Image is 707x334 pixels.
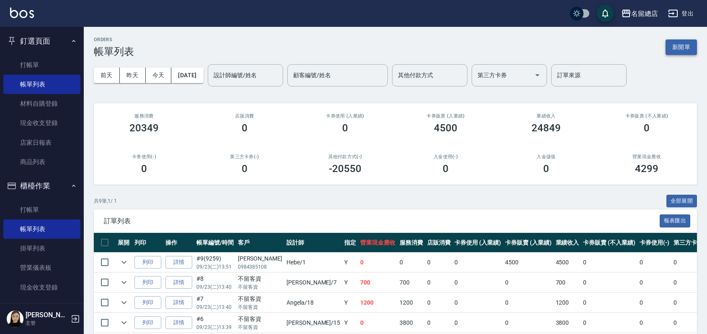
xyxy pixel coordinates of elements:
a: 現金收支登錄 [3,113,80,133]
td: Y [342,253,358,272]
a: 高階收支登錄 [3,297,80,316]
h2: 營業現金應收 [606,154,687,159]
td: 0 [581,273,637,292]
div: 不留客資 [238,274,282,283]
td: 0 [452,253,503,272]
a: 打帳單 [3,200,80,219]
td: 0 [397,253,425,272]
td: 700 [554,273,581,292]
td: 4500 [554,253,581,272]
td: 700 [358,273,397,292]
td: 3800 [397,313,425,333]
p: 共 9 筆, 1 / 1 [94,197,117,205]
td: 1200 [397,293,425,313]
td: 0 [452,293,503,313]
button: 釘選頁面 [3,30,80,52]
p: 0984385108 [238,263,282,271]
button: 新開單 [666,39,697,55]
td: Angela /18 [284,293,342,313]
a: 商品列表 [3,152,80,172]
td: 700 [397,273,425,292]
span: 訂單列表 [104,217,660,225]
h2: 其他付款方式(-) [305,154,385,159]
h3: 帳單列表 [94,46,134,57]
a: 掛單列表 [3,239,80,258]
button: 前天 [94,68,120,83]
button: save [597,5,614,22]
h2: 卡券販賣 (入業績) [405,113,486,119]
a: 帳單列表 [3,75,80,94]
h2: 卡券使用(-) [104,154,184,159]
button: 列印 [134,276,161,289]
a: 詳情 [165,276,192,289]
button: [DATE] [171,68,203,83]
h3: 0 [141,163,147,175]
h2: 業績收入 [506,113,586,119]
td: 0 [358,313,397,333]
p: 主管 [26,319,68,327]
button: expand row [118,276,130,289]
h2: 卡券使用 (入業績) [305,113,385,119]
button: 列印 [134,256,161,269]
a: 現金收支登錄 [3,278,80,297]
button: expand row [118,256,130,269]
td: 0 [425,253,453,272]
button: 列印 [134,316,161,329]
button: 今天 [146,68,172,83]
p: 09/23 (二) 13:51 [196,263,234,271]
td: 1200 [358,293,397,313]
div: 名留總店 [631,8,658,19]
a: 打帳單 [3,55,80,75]
a: 店家日報表 [3,133,80,152]
th: 服務消費 [397,233,425,253]
h3: 20349 [129,122,159,134]
a: 詳情 [165,256,192,269]
th: 業績收入 [554,233,581,253]
h3: 0 [242,122,248,134]
td: Y [342,293,358,313]
th: 操作 [163,233,194,253]
button: 昨天 [120,68,146,83]
p: 09/23 (二) 13:40 [196,283,234,291]
th: 客戶 [236,233,284,253]
button: 櫃檯作業 [3,175,80,197]
a: 營業儀表板 [3,258,80,277]
h3: 24849 [532,122,561,134]
button: expand row [118,316,130,329]
p: 09/23 (二) 13:40 [196,303,234,311]
a: 新開單 [666,43,697,51]
p: 不留客資 [238,303,282,311]
td: 4500 [503,253,554,272]
td: 0 [452,273,503,292]
p: 不留客資 [238,283,282,291]
button: 報表匯出 [660,214,691,227]
h2: 第三方卡券(-) [204,154,285,159]
h3: 服務消費 [104,113,184,119]
h2: 店販消費 [204,113,285,119]
td: 0 [425,273,453,292]
h3: 0 [342,122,348,134]
th: 列印 [132,233,163,253]
h3: 0 [242,163,248,175]
th: 卡券使用 (入業績) [452,233,503,253]
h2: ORDERS [94,37,134,42]
td: 0 [425,313,453,333]
h2: 入金使用(-) [405,154,486,159]
a: 帳單列表 [3,219,80,239]
h3: 0 [443,163,449,175]
th: 帳單編號/時間 [194,233,236,253]
th: 卡券販賣 (入業績) [503,233,554,253]
p: 不留客資 [238,324,282,331]
button: 登出 [665,6,697,21]
td: 0 [452,313,503,333]
a: 詳情 [165,296,192,309]
h5: [PERSON_NAME] [26,311,68,319]
th: 設計師 [284,233,342,253]
div: 不留客資 [238,295,282,303]
h2: 卡券販賣 (不入業績) [606,113,687,119]
div: [PERSON_NAME] [238,254,282,263]
th: 營業現金應收 [358,233,397,253]
td: 0 [637,253,672,272]
td: 0 [637,273,672,292]
td: Y [342,273,358,292]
